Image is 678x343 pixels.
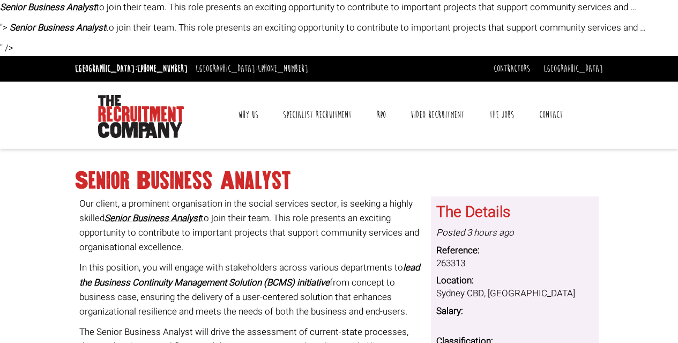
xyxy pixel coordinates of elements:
[436,305,594,318] dt: Salary:
[403,101,472,128] a: Video Recruitment
[230,101,266,128] a: Why Us
[531,101,571,128] a: Contact
[193,60,311,77] li: [GEOGRAPHIC_DATA]:
[369,101,394,128] a: RPO
[436,257,594,270] dd: 263313
[75,171,603,191] h1: Senior Business Analyst
[436,274,594,287] dt: Location:
[258,63,308,75] a: [PHONE_NUMBER]
[10,21,106,34] strong: Senior Business Analyst
[79,261,420,289] strong: lead the Business Continuity Management Solution (BCMS) initiative
[98,95,184,138] img: The Recruitment Company
[436,205,594,221] h3: The Details
[137,63,188,75] a: [PHONE_NUMBER]
[436,244,594,257] dt: Reference:
[105,211,200,225] strong: Senior Business Analyst
[494,63,530,75] a: Contractors
[275,101,360,128] a: Specialist Recruitment
[436,287,594,300] dd: Sydney CBD, [GEOGRAPHIC_DATA]
[543,63,603,75] a: [GEOGRAPHIC_DATA]
[72,60,190,77] li: [GEOGRAPHIC_DATA]:
[481,101,522,128] a: The Jobs
[436,226,514,239] i: Posted 3 hours ago
[79,196,423,255] p: Our client, a prominent organisation in the social services sector, is seeking a highly skilled t...
[79,260,423,319] p: In this position, you will engage with stakeholders across various departments to from concept to...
